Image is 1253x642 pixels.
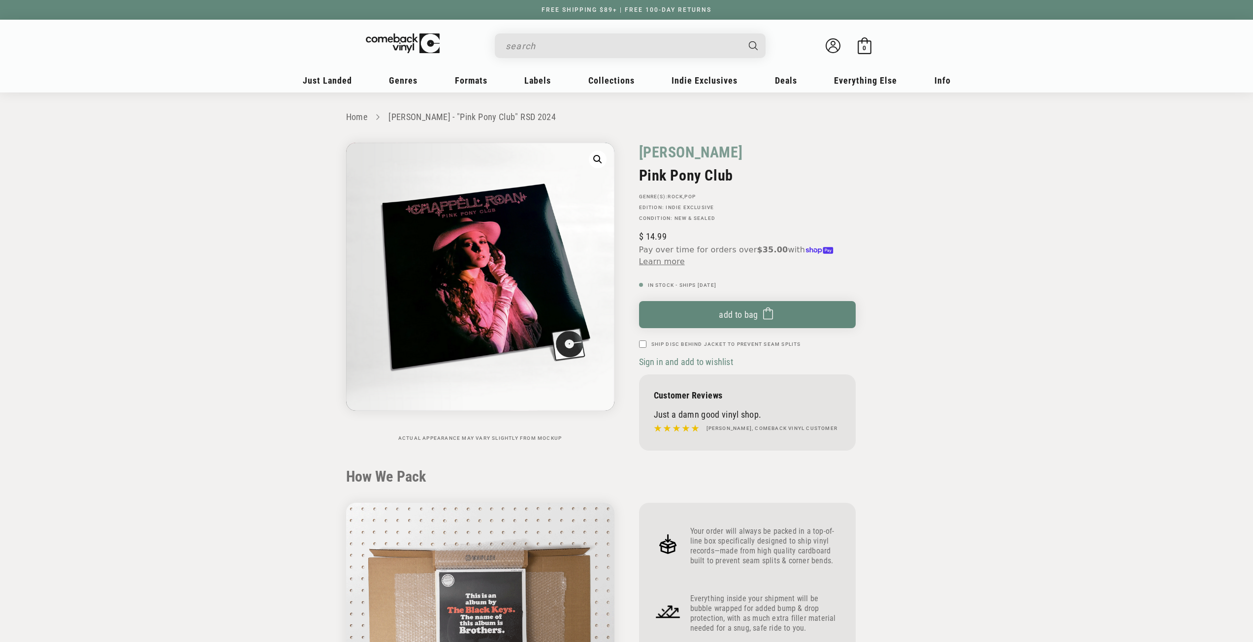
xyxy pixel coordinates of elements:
button: Sign in and add to wishlist [639,356,736,367]
h2: Pink Pony Club [639,167,856,184]
a: FREE SHIPPING $89+ | FREE 100-DAY RETURNS [532,6,721,13]
p: Everything inside your shipment will be bubble wrapped for added bump & drop protection, with as ... [690,594,841,633]
nav: breadcrumbs [346,110,907,124]
span: Just Landed [303,75,352,86]
a: Rock [668,194,683,199]
a: [PERSON_NAME] [639,143,743,162]
img: Frame_4.png [654,530,682,558]
p: Actual appearance may vary slightly from mockup [346,435,614,441]
div: Search [495,33,766,58]
span: Labels [524,75,551,86]
span: Sign in and add to wishlist [639,357,733,367]
h2: How We Pack [346,468,907,486]
p: Condition: New & Sealed [639,215,856,221]
span: Genres [389,75,418,86]
span: $ [639,231,643,242]
span: Add to bag [719,309,758,320]
span: Indie Exclusives [672,75,738,86]
a: Pop [684,194,696,199]
span: 14.99 [639,231,667,242]
span: Collections [588,75,635,86]
p: Edition: [639,205,856,211]
media-gallery: Gallery Viewer [346,143,614,441]
p: Your order will always be packed in a top-of-line box specifically designed to ship vinyl records... [690,526,841,566]
img: star5.svg [654,422,699,435]
button: Add to bag [639,301,856,328]
span: 0 [863,44,866,52]
a: Home [346,112,367,122]
span: Deals [775,75,797,86]
p: Customer Reviews [654,390,841,400]
span: Info [934,75,951,86]
p: Just a damn good vinyl shop. [654,409,841,420]
button: Search [740,33,767,58]
a: Indie Exclusive [666,205,714,210]
a: [PERSON_NAME] - "Pink Pony Club" RSD 2024 [388,112,556,122]
h4: [PERSON_NAME], Comeback Vinyl customer [707,425,838,432]
span: Formats [455,75,487,86]
p: In Stock - Ships [DATE] [639,282,856,288]
span: Everything Else [834,75,897,86]
input: search [506,36,739,56]
img: Frame_4_1.png [654,597,682,626]
p: GENRE(S): , [639,194,856,200]
label: Ship Disc Behind Jacket To Prevent Seam Splits [651,340,801,348]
